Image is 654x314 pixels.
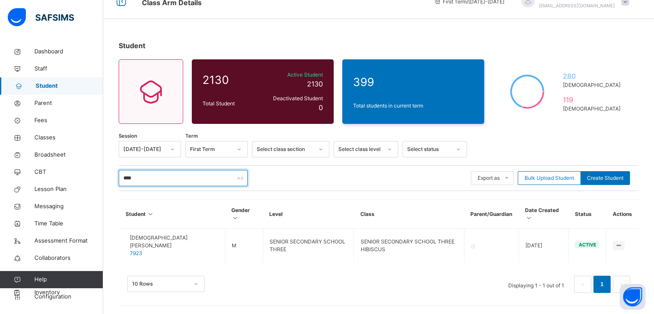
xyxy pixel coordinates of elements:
[562,95,624,105] span: 119
[231,215,239,221] i: Sort in Ascending Order
[606,200,639,229] th: Actions
[225,200,263,229] th: Gender
[262,95,323,102] span: Deactivated Student
[34,202,103,211] span: Messaging
[574,276,591,293] button: prev page
[34,237,103,245] span: Assessment Format
[34,47,103,56] span: Dashboard
[185,132,198,140] span: Term
[34,219,103,228] span: Time Table
[130,250,142,256] span: 7923
[587,174,623,182] span: Create Student
[407,145,451,153] div: Select status
[200,98,260,110] div: Total Student
[464,200,519,229] th: Parent/Guardian
[502,276,571,293] li: Displaying 1 - 1 out of 1
[132,280,189,288] div: 10 Rows
[190,145,232,153] div: First Term
[36,82,103,90] span: Student
[257,145,313,153] div: Select class section
[34,254,103,262] span: Collaborators
[263,200,354,229] th: Level
[34,65,103,73] span: Staff
[8,8,74,26] img: safsims
[562,81,624,89] span: [DEMOGRAPHIC_DATA]
[147,211,154,217] i: Sort in Ascending Order
[620,284,645,310] button: Open asap
[574,276,591,293] li: 上一页
[130,234,218,249] span: [DEMOGRAPHIC_DATA][PERSON_NAME]
[34,151,103,159] span: Broadsheet
[613,276,630,293] button: next page
[353,102,473,110] span: Total students in current term
[123,145,165,153] div: [DATE]-[DATE]
[578,242,596,248] span: active
[354,200,464,229] th: Class
[34,168,103,176] span: CBT
[34,292,103,301] span: Configuration
[119,132,137,140] span: Session
[34,185,103,194] span: Lesson Plan
[354,229,464,263] td: SENIOR SECONDARY SCHOOL THREE HIBISCUS
[203,71,258,88] span: 2130
[338,145,382,153] div: Select class level
[225,229,263,263] td: M
[562,105,624,113] span: [DEMOGRAPHIC_DATA]
[598,279,606,290] a: 1
[525,215,532,221] i: Sort in Ascending Order
[562,71,624,81] span: 280
[568,200,606,229] th: Status
[353,74,473,90] span: 399
[519,229,568,263] td: [DATE]
[319,103,323,112] span: 0
[34,275,103,284] span: Help
[34,116,103,125] span: Fees
[34,133,103,142] span: Classes
[307,80,323,88] span: 2130
[525,174,574,182] span: Bulk Upload Student
[262,71,323,79] span: Active Student
[119,200,225,229] th: Student
[519,200,568,229] th: Date Created
[119,41,145,50] span: Student
[613,276,630,293] li: 下一页
[539,3,615,8] span: [EMAIL_ADDRESS][DOMAIN_NAME]
[478,174,500,182] span: Export as
[263,229,354,263] td: SENIOR SECONDARY SCHOOL THREE
[593,276,611,293] li: 1
[34,99,103,108] span: Parent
